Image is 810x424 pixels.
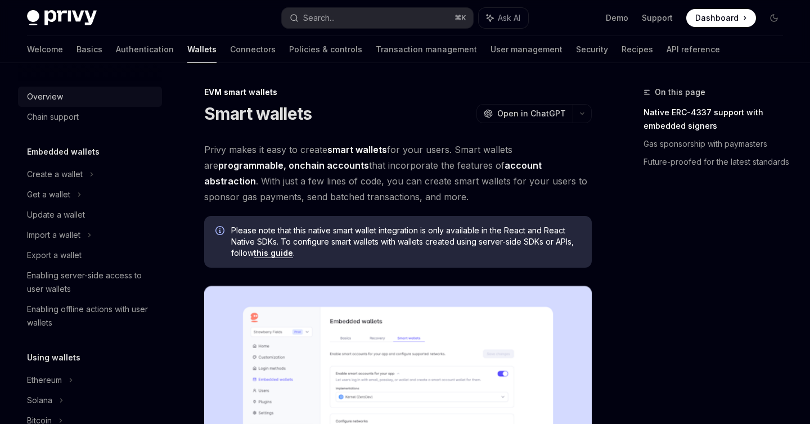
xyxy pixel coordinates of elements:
[230,36,276,63] a: Connectors
[695,12,739,24] span: Dashboard
[27,10,97,26] img: dark logo
[18,299,162,333] a: Enabling offline actions with user wallets
[18,205,162,225] a: Update a wallet
[303,11,335,25] div: Search...
[622,36,653,63] a: Recipes
[606,12,628,24] a: Demo
[27,145,100,159] h5: Embedded wallets
[27,351,80,364] h5: Using wallets
[376,36,477,63] a: Transaction management
[187,36,217,63] a: Wallets
[18,107,162,127] a: Chain support
[490,36,562,63] a: User management
[27,249,82,262] div: Export a wallet
[667,36,720,63] a: API reference
[27,188,70,201] div: Get a wallet
[642,12,673,24] a: Support
[27,269,155,296] div: Enabling server-side access to user wallets
[498,12,520,24] span: Ask AI
[18,87,162,107] a: Overview
[27,36,63,63] a: Welcome
[27,110,79,124] div: Chain support
[479,8,528,28] button: Ask AI
[454,13,466,22] span: ⌘ K
[27,373,62,387] div: Ethereum
[76,36,102,63] a: Basics
[27,90,63,103] div: Overview
[27,228,80,242] div: Import a wallet
[282,8,472,28] button: Search...⌘K
[27,394,52,407] div: Solana
[765,9,783,27] button: Toggle dark mode
[576,36,608,63] a: Security
[27,208,85,222] div: Update a wallet
[686,9,756,27] a: Dashboard
[289,36,362,63] a: Policies & controls
[18,245,162,265] a: Export a wallet
[18,265,162,299] a: Enabling server-side access to user wallets
[116,36,174,63] a: Authentication
[27,303,155,330] div: Enabling offline actions with user wallets
[27,168,83,181] div: Create a wallet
